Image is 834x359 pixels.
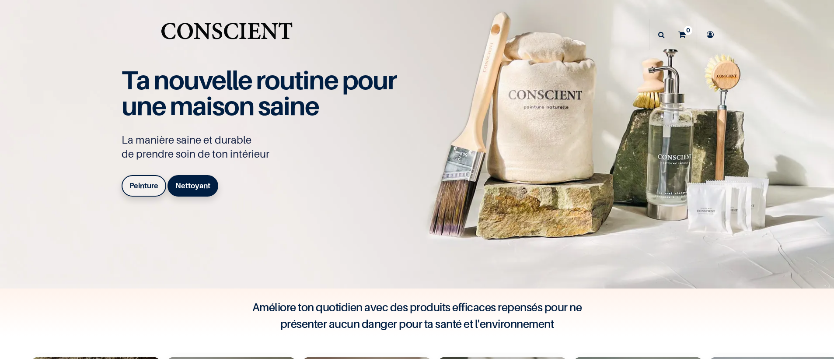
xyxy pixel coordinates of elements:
[684,26,692,35] sup: 0
[129,181,158,190] b: Peinture
[672,19,697,50] a: 0
[122,175,166,196] a: Peinture
[167,175,218,196] a: Nettoyant
[122,64,396,121] span: Ta nouvelle routine pour une maison saine
[242,299,592,332] h4: Améliore ton quotidien avec des produits efficaces repensés pour ne présenter aucun danger pour t...
[122,133,406,161] p: La manière saine et durable de prendre soin de ton intérieur
[175,181,210,190] b: Nettoyant
[159,18,294,52] a: Logo of Conscient
[159,18,294,52] img: Conscient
